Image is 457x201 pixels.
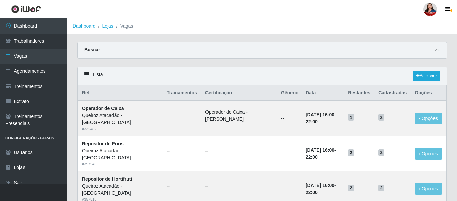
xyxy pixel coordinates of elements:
div: Lista [78,67,447,85]
strong: - [306,147,336,160]
div: Queiroz Atacadão - [GEOGRAPHIC_DATA] [82,112,158,126]
span: 2 [378,114,384,121]
th: Gênero [277,85,302,101]
span: 2 [348,149,354,156]
th: Ref [78,85,163,101]
ul: -- [167,112,197,119]
th: Opções [411,85,446,101]
strong: Buscar [84,47,100,52]
div: # 332482 [82,126,158,132]
time: 22:00 [306,119,318,124]
th: Restantes [344,85,374,101]
time: [DATE] 16:00 [306,147,334,153]
div: Queiroz Atacadão - [GEOGRAPHIC_DATA] [82,147,158,161]
a: Dashboard [73,23,96,29]
li: Vagas [113,22,133,30]
th: Data [302,85,344,101]
th: Trainamentos [163,85,201,101]
a: Adicionar [413,71,440,81]
li: Operador de Caixa - [PERSON_NAME] [205,109,273,123]
button: Opções [415,148,442,160]
strong: - [306,183,336,195]
time: 22:00 [306,154,318,160]
ul: -- [167,148,197,155]
img: CoreUI Logo [11,5,41,13]
strong: Repositor de Hortifruti [82,176,132,182]
button: Opções [415,183,442,195]
time: [DATE] 16:00 [306,112,334,117]
strong: Operador de Caixa [82,106,124,111]
time: 22:00 [306,190,318,195]
strong: Repositor de Frios [82,141,124,146]
a: Lojas [102,23,113,29]
span: 2 [378,185,384,191]
button: Opções [415,113,442,124]
ul: -- [205,148,273,155]
ul: -- [167,183,197,190]
span: 2 [378,149,384,156]
span: 1 [348,114,354,121]
td: -- [277,136,302,171]
div: # 357546 [82,161,158,167]
div: Queiroz Atacadão - [GEOGRAPHIC_DATA] [82,183,158,197]
td: -- [277,101,302,136]
nav: breadcrumb [67,18,457,34]
ul: -- [205,183,273,190]
time: [DATE] 16:00 [306,183,334,188]
th: Cadastradas [374,85,411,101]
span: 2 [348,185,354,191]
th: Certificação [201,85,277,101]
strong: - [306,112,336,124]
